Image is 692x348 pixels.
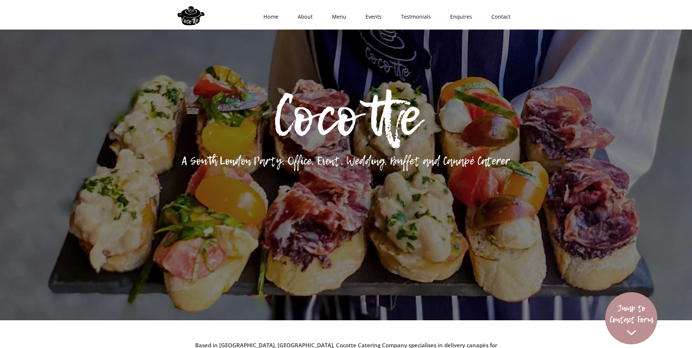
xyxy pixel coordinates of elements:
a: Contact [479,6,518,28]
a: Home [251,6,286,28]
a: Testmonials [389,6,438,28]
a: Enquires [438,6,479,28]
a: Menu [320,6,353,28]
a: About [286,6,320,28]
a: Events [353,6,389,28]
